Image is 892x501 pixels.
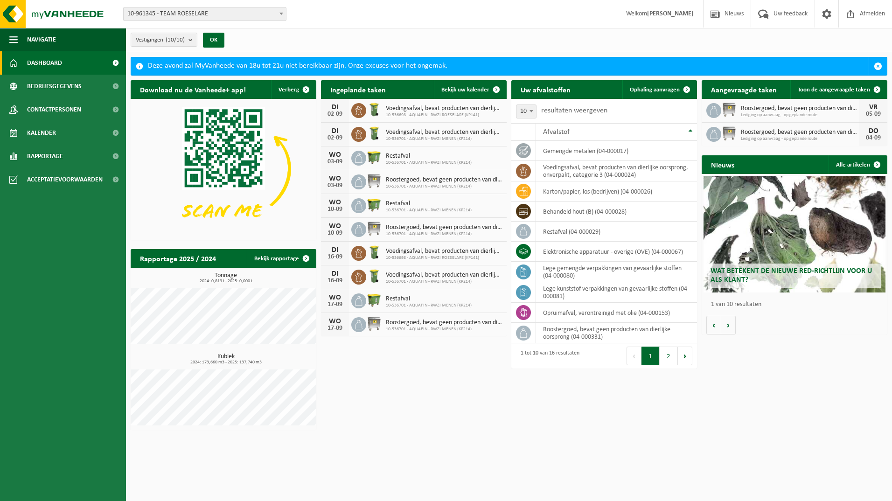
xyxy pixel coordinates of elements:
img: WB-1100-HPE-GN-51 [366,149,382,165]
div: 04-09 [864,135,883,141]
h2: Download nu de Vanheede+ app! [131,80,255,98]
span: Ophaling aanvragen [630,87,680,93]
span: 10-536701 - AQUAFIN - RWZI MENEN (KP214) [386,160,472,166]
img: WB-1100-HPE-GN-51 [366,292,382,308]
img: WB-0140-HPE-GN-50 [366,102,382,118]
span: 10-536698 - AQUAFIN - RWZI ROESELARE (KP141) [386,255,502,261]
span: 10-536701 - AQUAFIN - RWZI MENEN (KP214) [386,303,472,308]
span: 10-536698 - AQUAFIN - RWZI ROESELARE (KP141) [386,112,502,118]
span: 10-961345 - TEAM ROESELARE [124,7,286,21]
span: Restafval [386,295,472,303]
span: 2024: 0,819 t - 2025: 0,000 t [135,279,316,284]
img: WB-1100-GAL-GY-01 [366,173,382,189]
div: WO [326,151,344,159]
div: 02-09 [326,135,344,141]
span: 10-536701 - AQUAFIN - RWZI MENEN (KP214) [386,327,502,332]
div: Deze avond zal MyVanheede van 18u tot 21u niet bereikbaar zijn. Onze excuses voor het ongemak. [148,57,869,75]
img: WB-1100-GAL-GY-01 [366,221,382,237]
a: Toon de aangevraagde taken [790,80,886,99]
img: WB-1100-GAL-GY-01 [721,125,737,141]
h3: Tonnage [135,272,316,284]
img: Download de VHEPlus App [131,99,316,238]
span: Bekijk uw kalender [441,87,489,93]
span: 2024: 173,660 m3 - 2025: 137,740 m3 [135,360,316,365]
a: Ophaling aanvragen [622,80,696,99]
button: Previous [627,347,641,365]
div: DO [864,127,883,135]
span: Restafval [386,200,472,208]
div: DI [326,246,344,254]
a: Bekijk uw kalender [434,80,506,99]
img: WB-1100-GAL-GY-01 [366,316,382,332]
div: 03-09 [326,159,344,165]
td: gemengde metalen (04-000017) [536,141,697,161]
span: Bedrijfsgegevens [27,75,82,98]
button: Verberg [271,80,315,99]
img: WB-1100-HPE-GN-51 [366,197,382,213]
h2: Rapportage 2025 / 2024 [131,249,225,267]
span: 10-536701 - AQUAFIN - RWZI MENEN (KP214) [386,279,502,285]
span: Lediging op aanvraag - op geplande route [741,112,859,118]
span: Roostergoed, bevat geen producten van dierlijke oorsprong [386,176,502,184]
img: WB-1100-GAL-GY-01 [721,102,737,118]
span: Verberg [279,87,299,93]
img: WB-0140-HPE-GN-50 [366,268,382,284]
label: resultaten weergeven [541,107,607,114]
td: lege gemengde verpakkingen van gevaarlijke stoffen (04-000080) [536,262,697,282]
div: 03-09 [326,182,344,189]
span: Dashboard [27,51,62,75]
div: WO [326,175,344,182]
div: WO [326,199,344,206]
h3: Kubiek [135,354,316,365]
span: 10 [516,105,536,118]
count: (10/10) [166,37,185,43]
td: elektronische apparatuur - overige (OVE) (04-000067) [536,242,697,262]
div: 10-09 [326,206,344,213]
h2: Uw afvalstoffen [511,80,580,98]
td: opruimafval, verontreinigd met olie (04-000153) [536,303,697,323]
span: Voedingsafval, bevat producten van dierlijke oorsprong, onverpakt, categorie 3 [386,105,502,112]
div: 17-09 [326,301,344,308]
td: behandeld hout (B) (04-000028) [536,202,697,222]
div: 05-09 [864,111,883,118]
span: Afvalstof [543,128,570,136]
td: roostergoed, bevat geen producten van dierlijke oorsprong (04-000331) [536,323,697,343]
td: voedingsafval, bevat producten van dierlijke oorsprong, onverpakt, categorie 3 (04-000024) [536,161,697,181]
span: 10-536701 - AQUAFIN - RWZI MENEN (KP214) [386,208,472,213]
span: 10-961345 - TEAM ROESELARE [123,7,286,21]
button: Vorige [706,316,721,334]
div: WO [326,318,344,325]
button: Volgende [721,316,736,334]
h2: Nieuws [702,155,744,174]
span: Kalender [27,121,56,145]
div: VR [864,104,883,111]
button: Vestigingen(10/10) [131,33,197,47]
div: 10-09 [326,230,344,237]
span: Vestigingen [136,33,185,47]
span: Wat betekent de nieuwe RED-richtlijn voor u als klant? [711,267,872,284]
span: Navigatie [27,28,56,51]
span: Acceptatievoorwaarden [27,168,103,191]
button: Next [678,347,692,365]
span: Voedingsafval, bevat producten van dierlijke oorsprong, onverpakt, categorie 3 [386,129,502,136]
p: 1 van 10 resultaten [711,301,883,308]
a: Bekijk rapportage [247,249,315,268]
h2: Aangevraagde taken [702,80,786,98]
a: Alle artikelen [829,155,886,174]
span: Roostergoed, bevat geen producten van dierlijke oorsprong [741,105,859,112]
div: WO [326,294,344,301]
span: Lediging op aanvraag - op geplande route [741,136,859,142]
div: DI [326,104,344,111]
span: Contactpersonen [27,98,81,121]
td: lege kunststof verpakkingen van gevaarlijke stoffen (04-000081) [536,282,697,303]
span: Rapportage [27,145,63,168]
td: karton/papier, los (bedrijven) (04-000026) [536,181,697,202]
img: WB-0140-HPE-GN-50 [366,125,382,141]
a: Wat betekent de nieuwe RED-richtlijn voor u als klant? [704,176,885,292]
span: Restafval [386,153,472,160]
strong: [PERSON_NAME] [647,10,694,17]
span: 10-536701 - AQUAFIN - RWZI MENEN (KP214) [386,231,502,237]
button: OK [203,33,224,48]
button: 1 [641,347,660,365]
div: 16-09 [326,254,344,260]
